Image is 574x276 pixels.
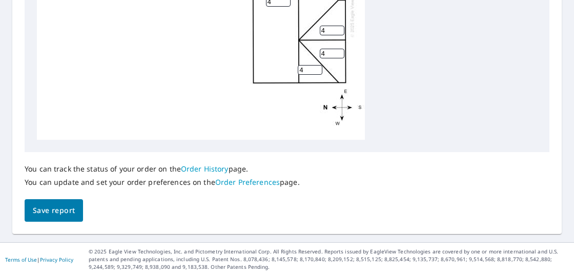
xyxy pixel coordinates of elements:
[25,164,300,174] p: You can track the status of your order on the page.
[5,257,73,263] p: |
[33,204,75,217] span: Save report
[40,256,73,263] a: Privacy Policy
[25,199,83,222] button: Save report
[25,178,300,187] p: You can update and set your order preferences on the page.
[5,256,37,263] a: Terms of Use
[89,248,569,271] p: © 2025 Eagle View Technologies, Inc. and Pictometry International Corp. All Rights Reserved. Repo...
[215,177,280,187] a: Order Preferences
[181,164,229,174] a: Order History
